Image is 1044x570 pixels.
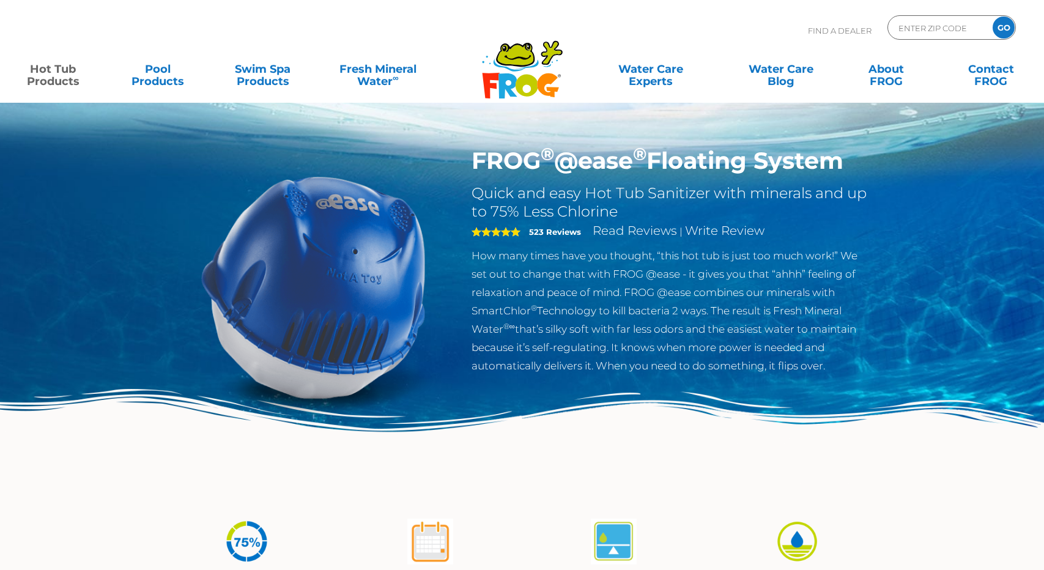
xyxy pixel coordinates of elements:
img: hot-tub-product-atease-system.png [174,147,454,427]
h2: Quick and easy Hot Tub Sanitizer with minerals and up to 75% Less Chlorine [472,184,871,221]
strong: 523 Reviews [529,227,581,237]
p: How many times have you thought, “this hot tub is just too much work!” We set out to change that ... [472,246,871,375]
a: Water CareExperts [585,57,717,81]
img: atease-icon-self-regulates [591,519,637,564]
sup: ∞ [393,73,399,83]
sup: ® [541,143,554,165]
a: Water CareBlog [741,57,822,81]
img: Frog Products Logo [475,24,569,99]
input: GO [993,17,1015,39]
a: Swim SpaProducts [222,57,303,81]
sup: ®∞ [503,322,515,331]
a: Write Review [685,223,764,238]
a: PoolProducts [117,57,198,81]
a: Fresh MineralWater∞ [327,57,429,81]
img: icon-atease-75percent-less [224,519,270,564]
a: AboutFROG [845,57,927,81]
h1: FROG @ease Floating System [472,147,871,175]
p: Find A Dealer [808,15,872,46]
sup: ® [633,143,646,165]
span: | [679,226,683,237]
img: atease-icon-shock-once [407,519,453,564]
sup: ® [531,303,537,313]
a: ContactFROG [950,57,1032,81]
a: Read Reviews [593,223,677,238]
span: 5 [472,227,520,237]
img: icon-atease-easy-on [774,519,820,564]
a: Hot TubProducts [12,57,94,81]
